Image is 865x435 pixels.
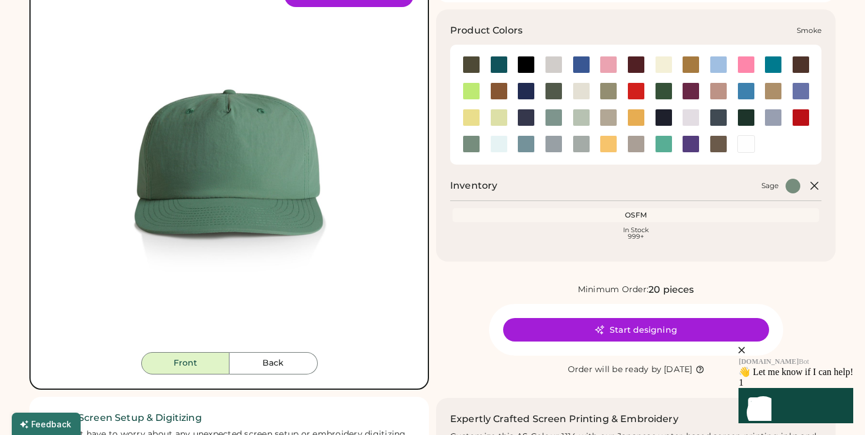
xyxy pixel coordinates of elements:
h2: Expertly Crafted Screen Printing & Embroidery [450,412,678,426]
div: OSFM [455,210,817,220]
div: Order will be ready by [568,364,662,376]
h3: Product Colors [450,24,523,38]
button: Start designing [503,318,769,342]
div: Smoke [797,26,821,35]
div: 20 pieces [648,283,694,297]
div: [DATE] [664,364,693,376]
iframe: Front Chat [668,284,862,433]
button: Front [141,352,229,374]
div: Minimum Order: [578,284,649,296]
button: Back [229,352,318,374]
h2: ✓ Free Screen Setup & Digitizing [44,411,415,425]
h2: Inventory [450,179,497,193]
div: Sage [761,181,778,190]
div: In Stock 999+ [455,227,817,240]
